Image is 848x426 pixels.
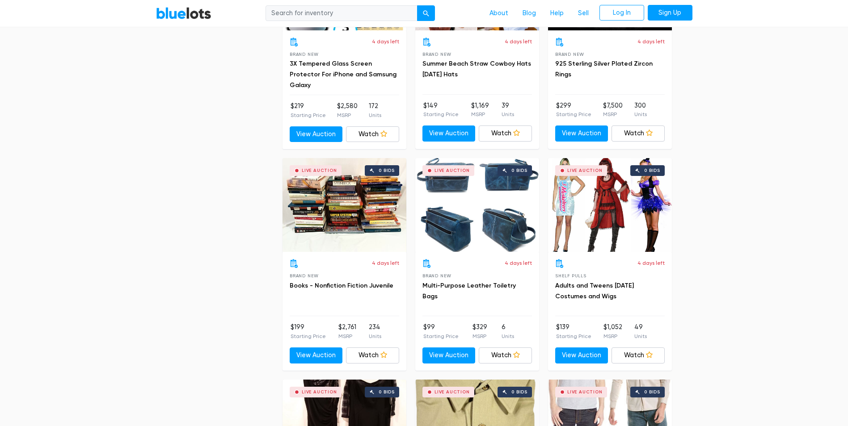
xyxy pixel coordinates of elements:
p: MSRP [603,110,623,118]
li: $329 [473,322,487,340]
div: 0 bids [511,168,527,173]
a: Watch [346,126,399,142]
span: Shelf Pulls [555,273,586,278]
a: View Auction [290,347,343,363]
a: Live Auction 0 bids [283,158,406,252]
a: View Auction [555,125,608,142]
div: 0 bids [379,168,395,173]
li: 300 [634,101,647,119]
p: Units [502,332,514,340]
a: Multi-Purpose Leather Toiletry Bags [422,282,516,300]
li: $99 [423,322,459,340]
a: Summer Beach Straw Cowboy Hats [DATE] Hats [422,60,531,78]
p: Units [369,111,381,119]
a: View Auction [422,347,476,363]
div: 0 bids [644,390,660,394]
a: Watch [612,347,665,363]
a: View Auction [290,126,343,142]
li: $2,580 [337,101,358,119]
a: About [482,5,515,22]
p: 4 days left [505,259,532,267]
div: Live Auction [567,390,603,394]
a: Log In [599,5,644,21]
p: Units [369,332,381,340]
a: View Auction [555,347,608,363]
a: Books - Nonfiction Fiction Juvenile [290,282,393,289]
li: $139 [556,322,591,340]
a: BlueLots [156,7,211,20]
input: Search for inventory [266,5,418,21]
p: MSRP [338,332,356,340]
span: Brand New [422,273,451,278]
div: Live Auction [302,168,337,173]
li: $1,169 [471,101,489,119]
li: $2,761 [338,322,356,340]
div: 0 bids [511,390,527,394]
li: $149 [423,101,459,119]
li: $199 [291,322,326,340]
span: Brand New [555,52,584,57]
a: Help [543,5,571,22]
a: Sign Up [648,5,692,21]
a: Blog [515,5,543,22]
p: 4 days left [505,38,532,46]
div: Live Auction [302,390,337,394]
span: Brand New [290,52,319,57]
p: 4 days left [372,38,399,46]
div: Live Auction [567,168,603,173]
div: Live Auction [435,390,470,394]
p: 4 days left [637,259,665,267]
li: 172 [369,101,381,119]
li: 39 [502,101,514,119]
li: 49 [634,322,647,340]
p: Units [502,110,514,118]
div: Live Auction [435,168,470,173]
a: Watch [479,125,532,142]
a: 3X Tempered Glass Screen Protector For iPhone and Samsung Galaxy [290,60,397,89]
p: MSRP [603,332,622,340]
p: MSRP [471,110,489,118]
span: Brand New [290,273,319,278]
li: $219 [291,101,326,119]
a: Watch [346,347,399,363]
li: 234 [369,322,381,340]
span: Brand New [422,52,451,57]
p: MSRP [473,332,487,340]
p: Starting Price [423,110,459,118]
a: 925 Sterling Silver Plated Zircon Rings [555,60,653,78]
li: $299 [556,101,591,119]
a: Live Auction 0 bids [415,158,539,252]
p: Units [634,332,647,340]
a: Sell [571,5,596,22]
div: 0 bids [379,390,395,394]
p: Starting Price [291,332,326,340]
li: 6 [502,322,514,340]
a: Watch [612,125,665,142]
li: $1,052 [603,322,622,340]
p: MSRP [337,111,358,119]
p: Units [634,110,647,118]
a: Adults and Tweens [DATE] Costumes and Wigs [555,282,634,300]
p: 4 days left [637,38,665,46]
p: Starting Price [423,332,459,340]
a: Watch [479,347,532,363]
a: Live Auction 0 bids [548,158,672,252]
p: Starting Price [556,332,591,340]
p: Starting Price [556,110,591,118]
div: 0 bids [644,168,660,173]
a: View Auction [422,125,476,142]
p: 4 days left [372,259,399,267]
p: Starting Price [291,111,326,119]
li: $7,500 [603,101,623,119]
